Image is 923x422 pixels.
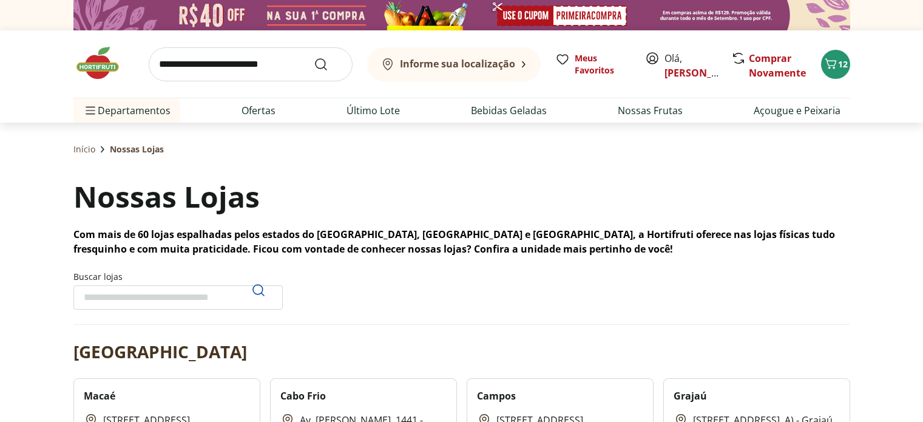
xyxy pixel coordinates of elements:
[73,339,247,364] h2: [GEOGRAPHIC_DATA]
[242,103,276,118] a: Ofertas
[821,50,850,79] button: Carrinho
[347,103,400,118] a: Último Lote
[73,143,95,155] a: Início
[618,103,683,118] a: Nossas Frutas
[575,52,631,77] span: Meus Favoritos
[73,176,260,217] h1: Nossas Lojas
[664,66,743,80] a: [PERSON_NAME]
[749,52,806,80] a: Comprar Novamente
[83,96,98,125] button: Menu
[280,389,326,403] h2: Cabo Frio
[838,58,848,70] span: 12
[471,103,547,118] a: Bebidas Geladas
[754,103,840,118] a: Açougue e Peixaria
[674,389,707,403] h2: Grajaú
[84,389,115,403] h2: Macaé
[73,285,283,310] input: Buscar lojasPesquisar
[664,51,718,80] span: Olá,
[367,47,541,81] button: Informe sua localização
[314,57,343,72] button: Submit Search
[555,52,631,77] a: Meus Favoritos
[83,96,171,125] span: Departamentos
[73,271,283,310] label: Buscar lojas
[73,45,134,81] img: Hortifruti
[477,389,516,403] h2: Campos
[149,47,353,81] input: search
[400,57,515,70] b: Informe sua localização
[244,276,273,305] button: Pesquisar
[73,227,850,256] p: Com mais de 60 lojas espalhadas pelos estados do [GEOGRAPHIC_DATA], [GEOGRAPHIC_DATA] e [GEOGRAPH...
[110,143,164,155] span: Nossas Lojas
